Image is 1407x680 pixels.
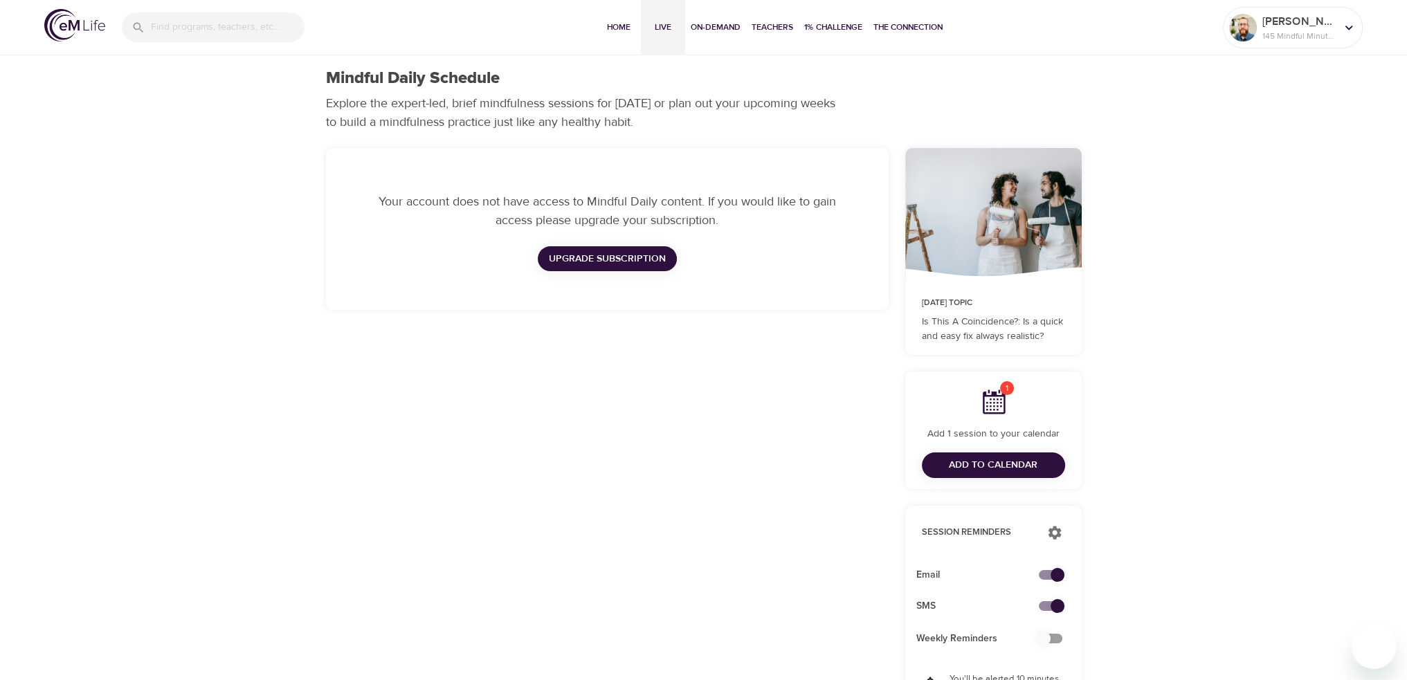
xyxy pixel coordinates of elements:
span: 1 [1000,381,1014,395]
span: Email [916,568,1049,582]
span: 1% Challenge [804,20,862,35]
iframe: Button to launch messaging window [1352,625,1396,669]
span: Teachers [752,20,793,35]
p: [PERSON_NAME] [1262,13,1336,30]
img: Remy Sharp [1229,14,1257,42]
button: Add to Calendar [922,452,1065,478]
p: 145 Mindful Minutes [1262,30,1336,42]
span: Weekly Reminders [916,632,1049,646]
span: Add to Calendar [949,457,1037,474]
button: Upgrade Subscription [538,246,677,272]
span: Live [646,20,680,35]
p: Session Reminders [922,526,1033,540]
p: Add 1 session to your calendar [922,427,1065,441]
span: On-Demand [691,20,741,35]
span: Home [602,20,635,35]
span: The Connection [873,20,943,35]
p: [DATE] Topic [922,297,1065,309]
img: logo [44,9,105,42]
input: Find programs, teachers, etc... [151,12,305,42]
p: Explore the expert-led, brief mindfulness sessions for [DATE] or plan out your upcoming weeks to ... [326,94,845,131]
p: Is This A Coincidence?: Is a quick and easy fix always realistic? [922,315,1065,344]
p: Your account does not have access to Mindful Daily content. If you would like to gain access plea... [370,192,844,230]
h1: Mindful Daily Schedule [326,68,500,89]
span: SMS [916,599,1049,614]
span: Upgrade Subscription [549,250,666,268]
